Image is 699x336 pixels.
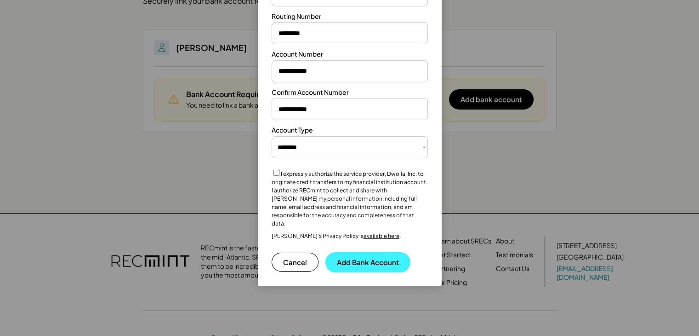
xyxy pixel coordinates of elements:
a: available here [364,232,399,239]
div: Account Type [272,126,313,135]
button: Cancel [272,253,318,272]
button: Add Bank Account [325,252,410,272]
div: [PERSON_NAME]’s Privacy Policy is . [272,232,401,240]
div: Confirm Account Number [272,88,349,97]
div: Account Number [272,50,323,59]
div: Routing Number [272,12,321,21]
label: I expressly authorize the service provider, Dwolla, Inc. to originate credit transfers to my fina... [272,170,427,227]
